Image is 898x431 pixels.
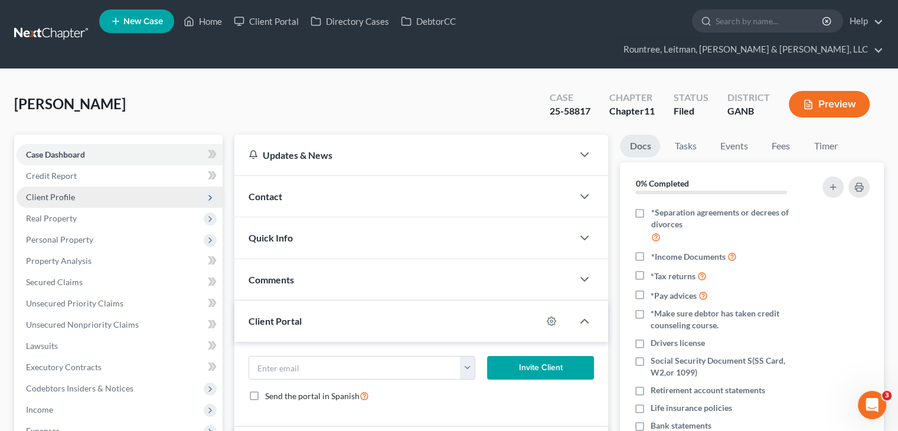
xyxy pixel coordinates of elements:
[249,191,282,202] span: Contact
[26,298,123,308] span: Unsecured Priority Claims
[123,17,163,26] span: New Case
[651,207,808,230] span: *Separation agreements or decrees of divorces
[665,135,706,158] a: Tasks
[249,232,293,243] span: Quick Info
[26,362,102,372] span: Executory Contracts
[26,383,133,393] span: Codebtors Insiders & Notices
[17,144,223,165] a: Case Dashboard
[762,135,799,158] a: Fees
[17,272,223,293] a: Secured Claims
[635,178,688,188] strong: 0% Completed
[26,213,77,223] span: Real Property
[674,105,708,118] div: Filed
[26,404,53,414] span: Income
[858,391,886,419] iframe: Intercom live chat
[395,11,462,32] a: DebtorCC
[249,274,294,285] span: Comments
[727,105,770,118] div: GANB
[651,308,808,331] span: *Make sure debtor has taken credit counseling course.
[228,11,305,32] a: Client Portal
[727,91,770,105] div: District
[17,250,223,272] a: Property Analysis
[26,149,85,159] span: Case Dashboard
[882,391,892,400] span: 3
[618,39,883,60] a: Rountree, Leitman, [PERSON_NAME] & [PERSON_NAME], LLC
[487,356,595,380] button: Invite Client
[644,105,655,116] span: 11
[17,314,223,335] a: Unsecured Nonpriority Claims
[26,277,83,287] span: Secured Claims
[26,171,77,181] span: Credit Report
[249,357,461,379] input: Enter email
[651,384,765,396] span: Retirement account statements
[609,105,655,118] div: Chapter
[651,290,697,302] span: *Pay advices
[651,251,725,263] span: *Income Documents
[26,319,139,329] span: Unsecured Nonpriority Claims
[17,293,223,314] a: Unsecured Priority Claims
[804,135,847,158] a: Timer
[249,315,302,326] span: Client Portal
[26,192,75,202] span: Client Profile
[26,341,58,351] span: Lawsuits
[651,355,808,378] span: Social Security Document S(SS Card, W2,or 1099)
[651,337,705,349] span: Drivers license
[14,95,126,112] span: [PERSON_NAME]
[17,165,223,187] a: Credit Report
[17,357,223,378] a: Executory Contracts
[249,149,559,161] div: Updates & News
[550,105,590,118] div: 25-58817
[789,91,870,117] button: Preview
[265,391,360,401] span: Send the portal in Spanish
[178,11,228,32] a: Home
[651,402,732,414] span: Life insurance policies
[17,335,223,357] a: Lawsuits
[26,234,93,244] span: Personal Property
[620,135,660,158] a: Docs
[550,91,590,105] div: Case
[26,256,92,266] span: Property Analysis
[716,10,824,32] input: Search by name...
[305,11,395,32] a: Directory Cases
[651,270,695,282] span: *Tax returns
[844,11,883,32] a: Help
[674,91,708,105] div: Status
[710,135,757,158] a: Events
[609,91,655,105] div: Chapter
